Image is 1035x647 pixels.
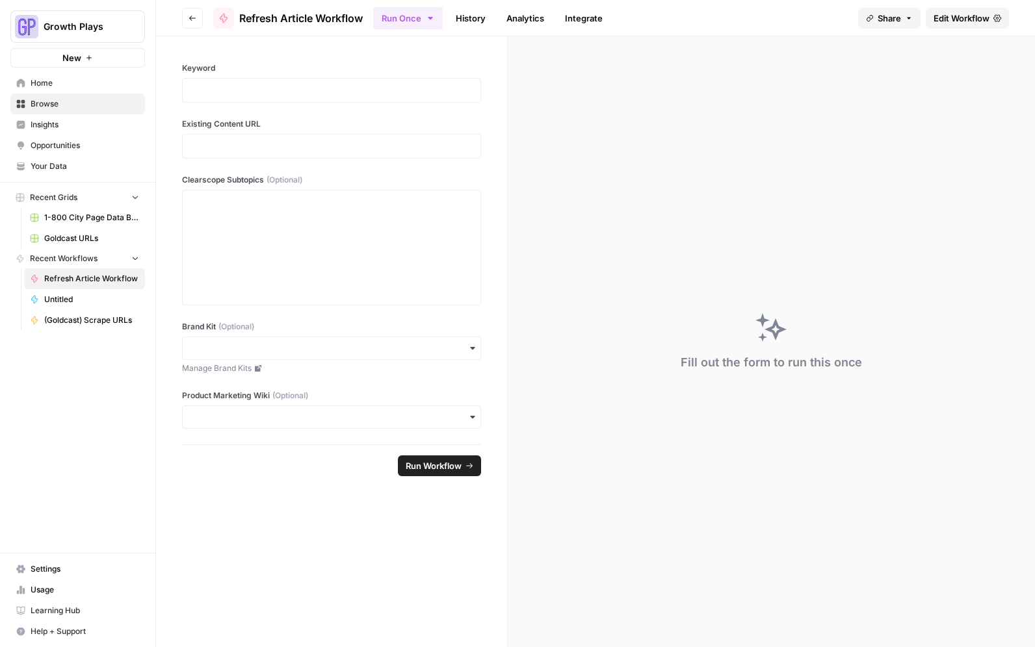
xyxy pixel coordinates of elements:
a: 1-800 City Page Data Batch 5 [24,207,145,228]
span: New [62,51,81,64]
a: Opportunities [10,135,145,156]
label: Clearscope Subtopics [182,174,481,186]
button: Workspace: Growth Plays [10,10,145,43]
button: Help + Support [10,621,145,642]
span: Refresh Article Workflow [239,10,363,26]
span: Home [31,77,139,89]
div: Fill out the form to run this once [681,353,862,372]
img: Growth Plays Logo [15,15,38,38]
a: Your Data [10,156,145,177]
span: Growth Plays [44,20,122,33]
span: (Goldcast) Scrape URLs [44,314,139,326]
span: Browse [31,98,139,110]
button: Run Workflow [398,455,481,476]
label: Existing Content URL [182,118,481,130]
a: History [448,8,493,29]
a: Edit Workflow [926,8,1009,29]
span: (Optional) [272,390,308,401]
span: Edit Workflow [934,12,989,25]
button: New [10,48,145,68]
a: Learning Hub [10,600,145,621]
span: Usage [31,584,139,596]
label: Brand Kit [182,321,481,333]
button: Recent Grids [10,188,145,207]
span: (Optional) [218,321,254,333]
a: (Goldcast) Scrape URLs [24,310,145,331]
span: Share [878,12,901,25]
span: Settings [31,563,139,575]
span: Run Workflow [406,459,462,472]
span: Goldcast URLs [44,233,139,244]
span: Recent Grids [30,192,77,203]
a: Untitled [24,289,145,310]
span: Recent Workflows [30,253,98,264]
a: Browse [10,94,145,114]
button: Recent Workflows [10,249,145,268]
span: Untitled [44,294,139,305]
button: Run Once [373,7,443,29]
span: (Optional) [267,174,302,186]
a: Refresh Article Workflow [213,8,363,29]
label: Keyword [182,62,481,74]
span: Insights [31,119,139,131]
a: Insights [10,114,145,135]
span: Learning Hub [31,605,139,616]
a: Settings [10,559,145,579]
a: Refresh Article Workflow [24,268,145,289]
a: Goldcast URLs [24,228,145,249]
label: Product Marketing Wiki [182,390,481,401]
span: Your Data [31,160,139,172]
a: Usage [10,579,145,600]
a: Integrate [557,8,610,29]
span: Refresh Article Workflow [44,273,139,285]
a: Manage Brand Kits [182,362,481,374]
span: Help + Support [31,626,139,637]
a: Home [10,73,145,94]
a: Analytics [499,8,552,29]
span: Opportunities [31,140,139,151]
span: 1-800 City Page Data Batch 5 [44,212,139,223]
button: Share [858,8,921,29]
